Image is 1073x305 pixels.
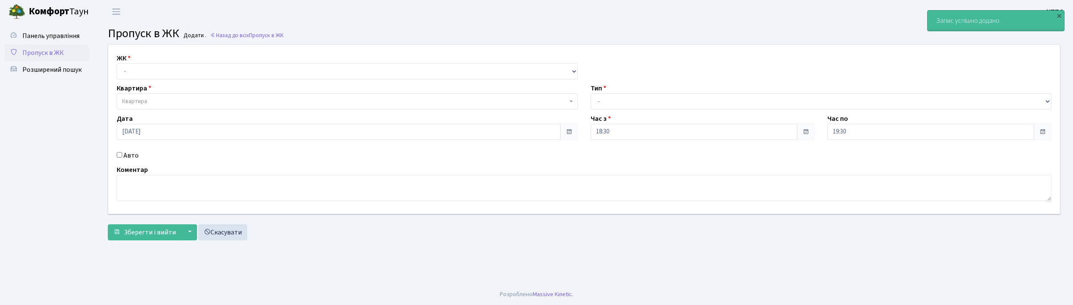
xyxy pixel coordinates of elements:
label: Квартира [117,83,151,93]
img: logo.png [8,3,25,20]
span: Квартира [122,97,147,106]
div: Запис успішно додано. [928,11,1064,31]
a: Пропуск в ЖК [4,44,89,61]
label: Тип [591,83,606,93]
label: Авто [123,150,139,161]
small: Додати . [182,32,206,39]
label: Коментар [117,165,148,175]
label: ЖК [117,53,131,63]
span: Пропуск в ЖК [108,25,179,42]
a: Розширений пошук [4,61,89,78]
span: Панель управління [22,31,79,41]
div: × [1055,11,1063,20]
b: Комфорт [29,5,69,18]
label: Дата [117,114,133,124]
div: Розроблено . [500,290,573,299]
a: Панель управління [4,27,89,44]
span: Пропуск в ЖК [249,31,284,39]
span: Таун [29,5,89,19]
span: Розширений пошук [22,65,82,74]
label: Час по [827,114,848,124]
a: КПП4 [1046,7,1063,17]
label: Час з [591,114,611,124]
button: Зберегти і вийти [108,224,181,240]
a: Назад до всіхПропуск в ЖК [210,31,284,39]
span: Пропуск в ЖК [22,48,64,57]
b: КПП4 [1046,7,1063,16]
a: Скасувати [198,224,247,240]
a: Massive Kinetic [533,290,572,299]
span: Зберегти і вийти [124,228,176,237]
button: Переключити навігацію [106,5,127,19]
